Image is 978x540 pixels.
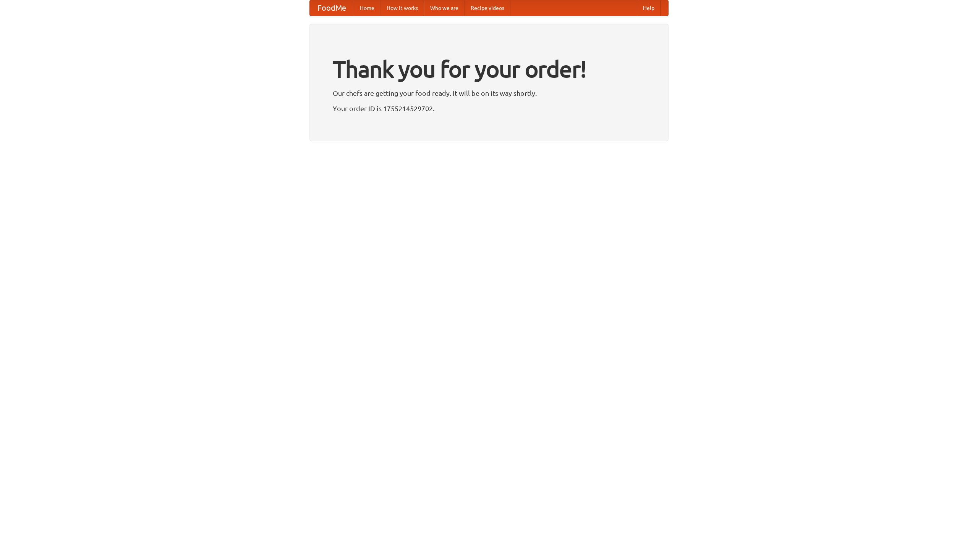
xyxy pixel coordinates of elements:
p: Your order ID is 1755214529702. [333,103,645,114]
a: How it works [381,0,424,16]
a: Home [354,0,381,16]
a: Who we are [424,0,465,16]
a: Recipe videos [465,0,510,16]
p: Our chefs are getting your food ready. It will be on its way shortly. [333,87,645,99]
a: Help [637,0,661,16]
a: FoodMe [310,0,354,16]
h1: Thank you for your order! [333,51,645,87]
